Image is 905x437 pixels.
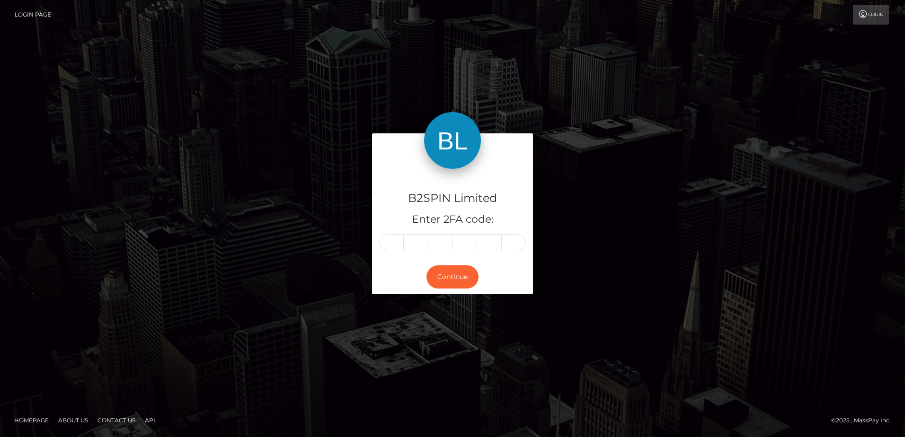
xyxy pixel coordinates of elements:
[426,265,479,288] button: Continue
[10,413,53,428] a: Homepage
[853,5,889,25] a: Login
[424,112,481,169] img: B2SPIN Limited
[141,413,159,428] a: API
[379,190,526,207] h4: B2SPIN Limited
[54,413,92,428] a: About Us
[379,212,526,227] h5: Enter 2FA code:
[94,413,139,428] a: Contact Us
[831,415,898,426] div: © 2025 , MassPay Inc.
[15,5,51,25] a: Login Page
